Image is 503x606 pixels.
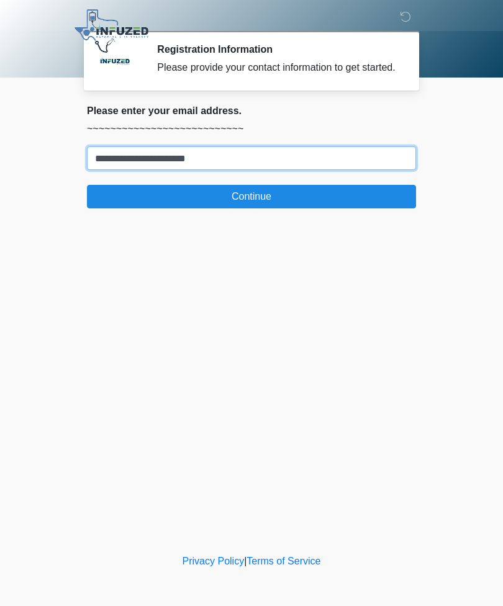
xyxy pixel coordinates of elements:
img: Infuzed IV Therapy Logo [75,9,148,53]
a: | [244,556,247,566]
div: Please provide your contact information to get started. [157,60,397,75]
img: Agent Avatar [96,43,134,81]
h2: Please enter your email address. [87,105,416,117]
a: Privacy Policy [183,556,245,566]
p: ~~~~~~~~~~~~~~~~~~~~~~~~~~~ [87,122,416,136]
button: Continue [87,185,416,208]
a: Terms of Service [247,556,320,566]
